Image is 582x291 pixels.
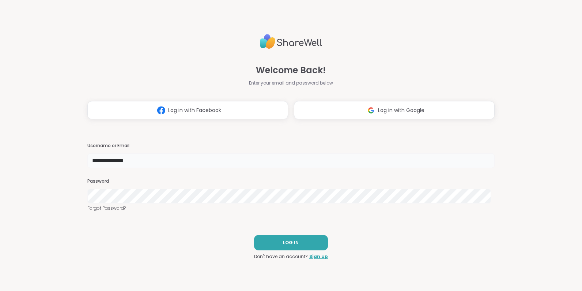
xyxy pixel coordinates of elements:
[87,205,495,212] a: Forgot Password?
[254,253,308,260] span: Don't have an account?
[249,80,333,86] span: Enter your email and password below
[254,235,328,250] button: LOG IN
[283,239,299,246] span: LOG IN
[87,178,495,184] h3: Password
[168,107,221,114] span: Log in with Facebook
[260,31,322,52] img: ShareWell Logo
[309,253,328,260] a: Sign up
[378,107,424,114] span: Log in with Google
[154,104,168,117] img: ShareWell Logomark
[256,64,326,77] span: Welcome Back!
[364,104,378,117] img: ShareWell Logomark
[87,101,288,119] button: Log in with Facebook
[294,101,495,119] button: Log in with Google
[87,143,495,149] h3: Username or Email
